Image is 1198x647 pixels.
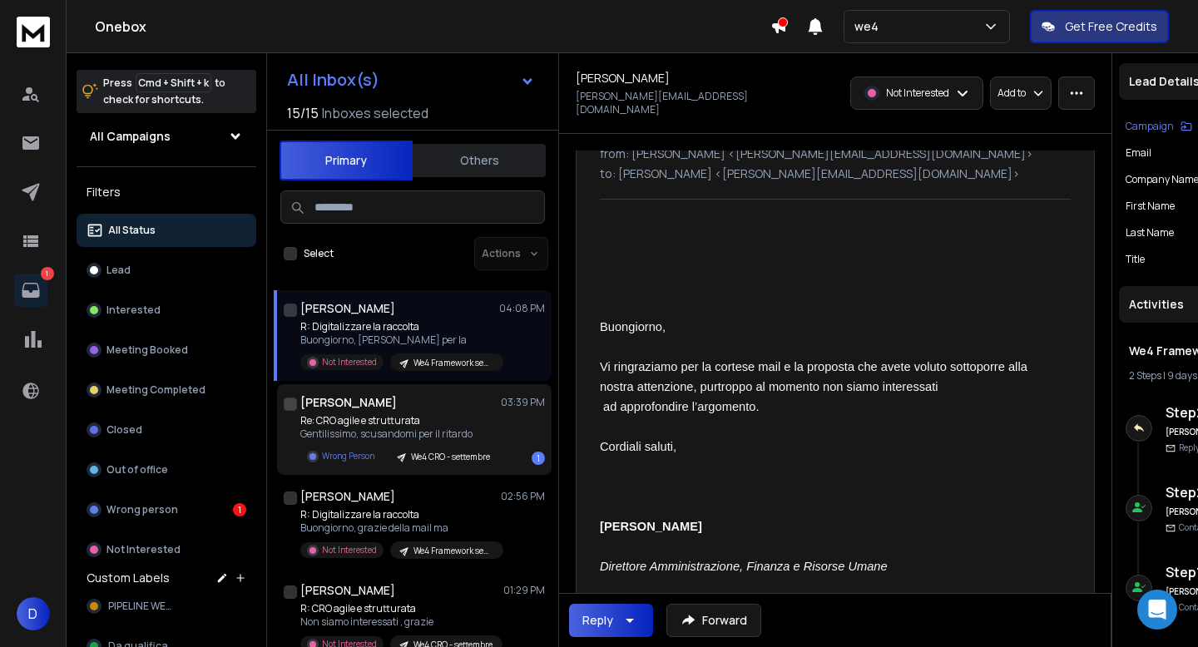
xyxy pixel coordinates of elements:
[569,604,653,637] button: Reply
[300,394,397,411] h1: [PERSON_NAME]
[106,383,205,397] p: Meeting Completed
[95,17,770,37] h1: Onebox
[411,451,490,463] p: We4 CRO - settembre
[300,320,500,333] p: R: Digitalizzare la raccolta
[287,103,319,123] span: 15 / 15
[77,590,256,623] button: PIPELINE WE4
[108,600,172,613] span: PIPELINE WE4
[413,357,493,369] p: We4 Framework settembre
[600,560,888,573] span: Direttore Amministrazione, Finanza e Risorse Umane
[1030,10,1169,43] button: Get Free Credits
[600,360,1031,413] span: Vi ringraziamo per la cortese mail e la proposta che avete voluto sottoporre alla nostra attenzio...
[77,333,256,367] button: Meeting Booked
[499,302,545,315] p: 04:08 PM
[233,503,246,516] div: 1
[998,86,1026,100] p: Add to
[1126,200,1175,213] p: First Name
[600,440,676,453] span: Cordiali saluti,
[322,450,374,462] p: Wrong Person
[532,452,545,465] div: 1
[77,294,256,327] button: Interested
[106,343,188,357] p: Meeting Booked
[300,300,395,317] h1: [PERSON_NAME]
[17,597,50,630] button: D
[501,490,545,503] p: 02:56 PM
[106,423,142,437] p: Closed
[1065,18,1157,35] p: Get Free Credits
[300,333,500,347] p: Buongiorno, [PERSON_NAME] per la
[106,503,178,516] p: Wrong person
[300,521,500,535] p: Buongiorno, grazie della mail ma
[1126,146,1151,160] p: Email
[77,533,256,566] button: Not Interested
[77,214,256,247] button: All Status
[600,520,702,533] span: [PERSON_NAME]
[77,413,256,447] button: Closed
[106,543,181,556] p: Not Interested
[854,18,885,35] p: we4
[274,63,548,96] button: All Inbox(s)
[136,73,211,92] span: Cmd + Shift + k
[300,582,395,599] h1: [PERSON_NAME]
[886,86,949,100] p: Not Interested
[322,356,377,368] p: Not Interested
[503,584,545,597] p: 01:29 PM
[300,508,500,521] p: R: Digitalizzare la raccolta
[41,267,54,280] p: 1
[106,304,161,317] p: Interested
[576,70,670,86] h1: [PERSON_NAME]
[106,463,168,477] p: Out of office
[300,427,500,441] p: Gentilissimo, scusandomi per il ritardo
[1126,226,1174,240] p: Last Name
[600,165,1071,182] p: to: [PERSON_NAME] <[PERSON_NAME][EMAIL_ADDRESS][DOMAIN_NAME]>
[1129,368,1161,383] span: 2 Steps
[77,493,256,526] button: Wrong person1
[300,602,500,615] p: R: CRO agile e strutturata
[501,396,545,409] p: 03:39 PM
[1126,253,1145,266] p: title
[300,414,500,427] p: Re: CRO agile e strutturata
[77,254,256,287] button: Lead
[300,488,395,505] h1: [PERSON_NAME]
[322,103,428,123] h3: Inboxes selected
[17,17,50,47] img: logo
[77,120,256,153] button: All Campaigns
[413,142,546,179] button: Others
[287,72,379,88] h1: All Inbox(s)
[1137,590,1177,630] div: Open Intercom Messenger
[77,373,256,407] button: Meeting Completed
[300,615,500,629] p: Non siamo interessati , grazie
[322,544,377,556] p: Not Interested
[304,247,334,260] label: Select
[87,570,170,586] h3: Custom Labels
[90,128,171,145] h1: All Campaigns
[103,75,225,108] p: Press to check for shortcuts.
[108,224,156,237] p: All Status
[1126,120,1192,133] button: Campaign
[280,141,413,180] button: Primary
[600,320,666,333] span: Buongiorno,
[77,453,256,486] button: Out of office
[666,604,761,637] button: Forward
[600,146,1071,162] p: from: [PERSON_NAME] <[PERSON_NAME][EMAIL_ADDRESS][DOMAIN_NAME]>
[582,612,613,629] div: Reply
[14,274,47,307] a: 1
[1126,120,1174,133] p: Campaign
[106,264,131,277] p: Lead
[413,545,493,557] p: We4 Framework settembre
[576,90,830,116] p: [PERSON_NAME][EMAIL_ADDRESS][DOMAIN_NAME]
[77,180,256,204] h3: Filters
